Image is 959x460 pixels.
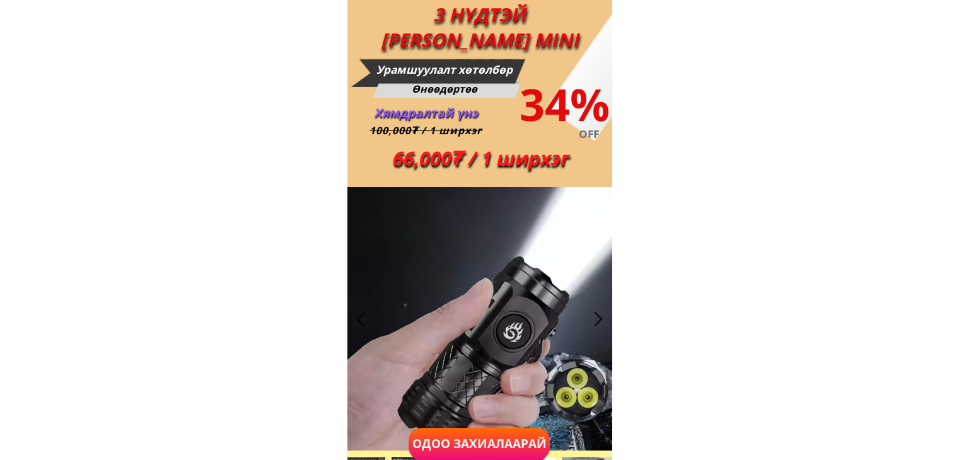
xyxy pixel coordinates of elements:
div: 34% [512,69,617,139]
div: Өнөөдөртөө [409,81,480,98]
div: 100,000₮ / 1 ширхэг [363,123,489,139]
div: Урамшуулалт хөтөлбөр [375,61,514,79]
div: OFF [576,125,601,143]
div: Хямдралтай үнэ [372,103,480,123]
div: 66,000₮ / 1 ширхэг [382,143,578,173]
div: 3 НҮДТЭЙ [PERSON_NAME] MINI ГЭРЭЛ [364,2,595,105]
p: Одоо захиалаарай [409,428,550,460]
